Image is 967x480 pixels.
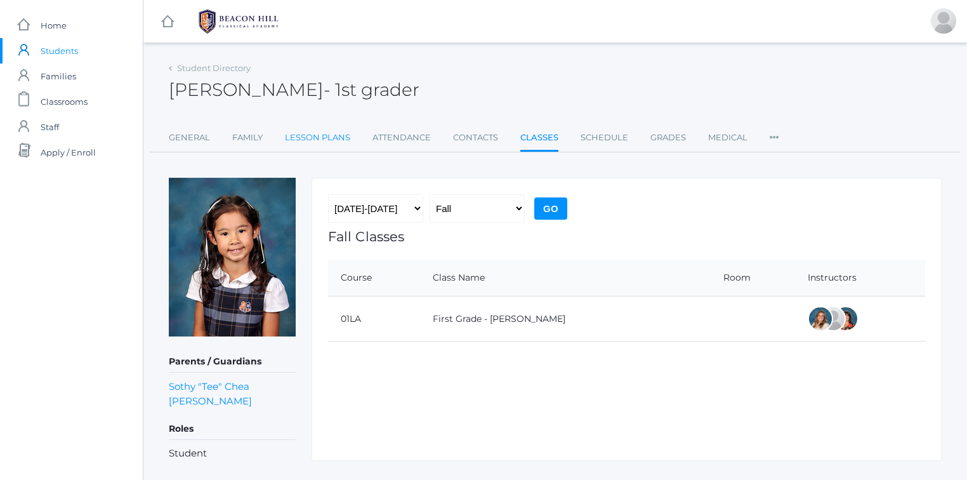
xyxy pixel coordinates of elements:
a: Student Directory [177,63,251,73]
span: Home [41,13,67,38]
th: Class Name [420,260,711,297]
a: Family [232,125,263,150]
a: Lesson Plans [285,125,350,150]
a: [PERSON_NAME] [169,394,252,408]
h5: Roles [169,418,296,440]
a: Contacts [453,125,498,150]
a: Schedule [581,125,628,150]
h2: [PERSON_NAME] [169,80,419,100]
img: Whitney Chea [169,178,296,337]
img: 1_BHCALogos-05.png [191,6,286,37]
th: Instructors [795,260,925,297]
div: Liv Barber [808,306,833,331]
a: Classes [520,125,558,152]
h5: Parents / Guardians [169,351,296,373]
th: Room [711,260,795,297]
td: 01LA [328,297,420,342]
span: Families [41,63,76,89]
span: Students [41,38,78,63]
a: Sothy "Tee" Chea [169,379,249,394]
div: Jaimie Watson [820,306,846,331]
h1: Fall Classes [328,229,925,244]
div: Lisa Chea [931,8,956,34]
a: Medical [708,125,747,150]
span: Staff [41,114,59,140]
li: Student [169,446,296,461]
input: Go [534,197,567,220]
a: Attendance [372,125,431,150]
a: General [169,125,210,150]
a: Grades [650,125,686,150]
a: First Grade - [PERSON_NAME] [433,313,565,324]
div: Heather Wallock [833,306,858,331]
th: Course [328,260,420,297]
span: - 1st grader [324,79,419,100]
span: Classrooms [41,89,88,114]
span: Apply / Enroll [41,140,96,165]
